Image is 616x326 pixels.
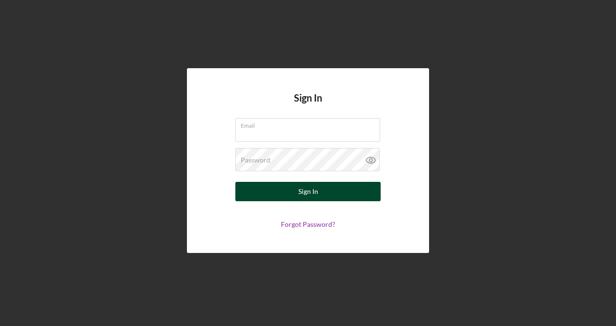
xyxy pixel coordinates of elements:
button: Sign In [235,182,381,201]
label: Email [241,119,380,129]
h4: Sign In [294,92,322,118]
label: Password [241,156,270,164]
div: Sign In [298,182,318,201]
a: Forgot Password? [281,220,335,228]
